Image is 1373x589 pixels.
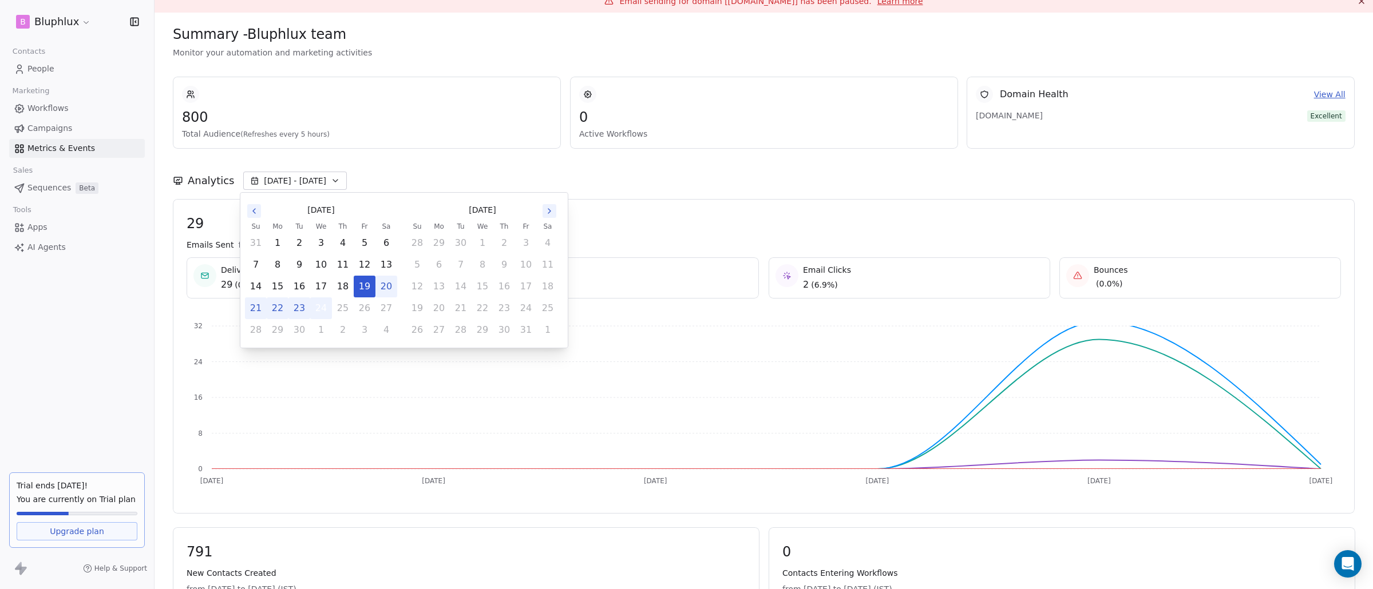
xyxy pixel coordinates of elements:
[264,175,326,186] span: [DATE] - [DATE]
[247,204,261,218] button: Go to the Previous Month
[267,233,288,253] button: Monday, September 1st, 2025
[516,320,536,340] button: Friday, October 31st, 2025
[537,254,558,275] button: Saturday, October 11th, 2025
[354,298,375,319] button: Friday, September 26th, 2025
[472,298,493,319] button: Wednesday, October 22nd, 2025
[537,221,559,232] th: Saturday
[354,221,375,232] th: Friday
[376,254,397,275] button: Saturday, September 13th, 2025
[9,59,145,78] a: People
[240,130,330,138] span: (Refreshes every 5 hours)
[7,43,50,60] span: Contacts
[289,254,310,275] button: Tuesday, September 9th, 2025
[537,298,558,319] button: Saturday, October 25th, 2025
[182,128,552,140] span: Total Audience
[429,276,449,297] button: Monday, October 13th, 2025
[267,254,288,275] button: Monday, September 8th, 2025
[50,526,104,537] span: Upgrade plan
[450,276,471,297] button: Tuesday, October 14th, 2025
[188,173,234,188] span: Analytics
[494,254,515,275] button: Thursday, October 9th, 2025
[866,477,889,485] tspan: [DATE]
[376,298,397,319] button: Saturday, September 27th, 2025
[537,276,558,297] button: Saturday, October 18th, 2025
[354,320,375,340] button: Friday, October 3rd, 2025
[472,233,493,253] button: Wednesday, October 1st, 2025
[27,122,72,134] span: Campaigns
[9,218,145,237] a: Apps
[537,320,558,340] button: Saturday, November 1st, 2025
[494,298,515,319] button: Thursday, October 23rd, 2025
[354,233,375,253] button: Friday, September 5th, 2025
[376,276,397,297] button: Saturday, September 20th, 2025, selected
[187,239,234,250] span: Emails Sent
[246,320,266,340] button: Sunday, September 28th, 2025
[407,254,428,275] button: Sunday, October 5th, 2025
[429,254,449,275] button: Monday, October 6th, 2025
[516,276,536,297] button: Friday, October 17th, 2025
[194,322,203,330] tspan: 32
[289,298,310,319] button: Tuesday, September 23rd, 2025, selected
[579,109,949,126] span: 0
[354,254,375,275] button: Friday, September 12th, 2025
[198,429,203,437] tspan: 8
[8,201,36,218] span: Tools
[1309,477,1333,485] tspan: [DATE]
[333,276,353,297] button: Thursday, September 18th, 2025
[187,567,746,579] span: New Contacts Created
[311,320,331,340] button: Wednesday, October 1st, 2025
[94,564,147,573] span: Help & Support
[516,233,536,253] button: Friday, October 3rd, 2025
[450,233,471,253] button: Tuesday, September 30th, 2025
[406,221,559,341] table: October 2025
[288,221,310,232] th: Tuesday
[375,221,397,232] th: Saturday
[429,320,449,340] button: Monday, October 27th, 2025
[450,298,471,319] button: Tuesday, October 21st, 2025
[173,47,1355,58] span: Monitor your automation and marketing activities
[407,233,428,253] button: Sunday, September 28th, 2025
[537,233,558,253] button: Saturday, October 4th, 2025
[803,264,851,276] span: Email Clicks
[579,128,949,140] span: Active Workflows
[9,119,145,138] a: Campaigns
[406,221,428,232] th: Sunday
[27,221,48,233] span: Apps
[493,221,515,232] th: Thursday
[310,221,332,232] th: Wednesday
[221,278,232,292] span: 29
[198,465,203,473] tspan: 0
[450,221,472,232] th: Tuesday
[267,276,288,297] button: Monday, September 15th, 2025
[332,221,354,232] th: Thursday
[311,254,331,275] button: Wednesday, September 10th, 2025
[267,221,288,232] th: Monday
[516,254,536,275] button: Friday, October 10th, 2025
[307,204,334,216] span: [DATE]
[76,182,98,194] span: Beta
[9,238,145,257] a: AI Agents
[472,276,493,297] button: Wednesday, October 15th, 2025
[450,254,471,275] button: Tuesday, October 7th, 2025
[333,298,353,319] button: Thursday, September 25th, 2025
[333,254,353,275] button: Thursday, September 11th, 2025
[235,279,254,290] span: ( 0% )
[1096,278,1123,289] span: ( 0.0% )
[83,564,147,573] a: Help & Support
[27,102,69,114] span: Workflows
[27,142,95,154] span: Metrics & Events
[516,298,536,319] button: Friday, October 24th, 2025
[407,298,428,319] button: Sunday, October 19th, 2025
[376,320,397,340] button: Saturday, October 4th, 2025
[173,26,346,43] span: Summary - Bluphlux team
[429,233,449,253] button: Monday, September 29th, 2025
[267,320,288,340] button: Monday, September 29th, 2025
[20,16,26,27] span: B
[7,82,54,100] span: Marketing
[1314,89,1346,101] a: View All
[34,14,79,29] span: Bluphlux
[8,162,38,179] span: Sales
[515,221,537,232] th: Friday
[14,12,93,31] button: BBluphlux
[221,264,259,276] span: Delivered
